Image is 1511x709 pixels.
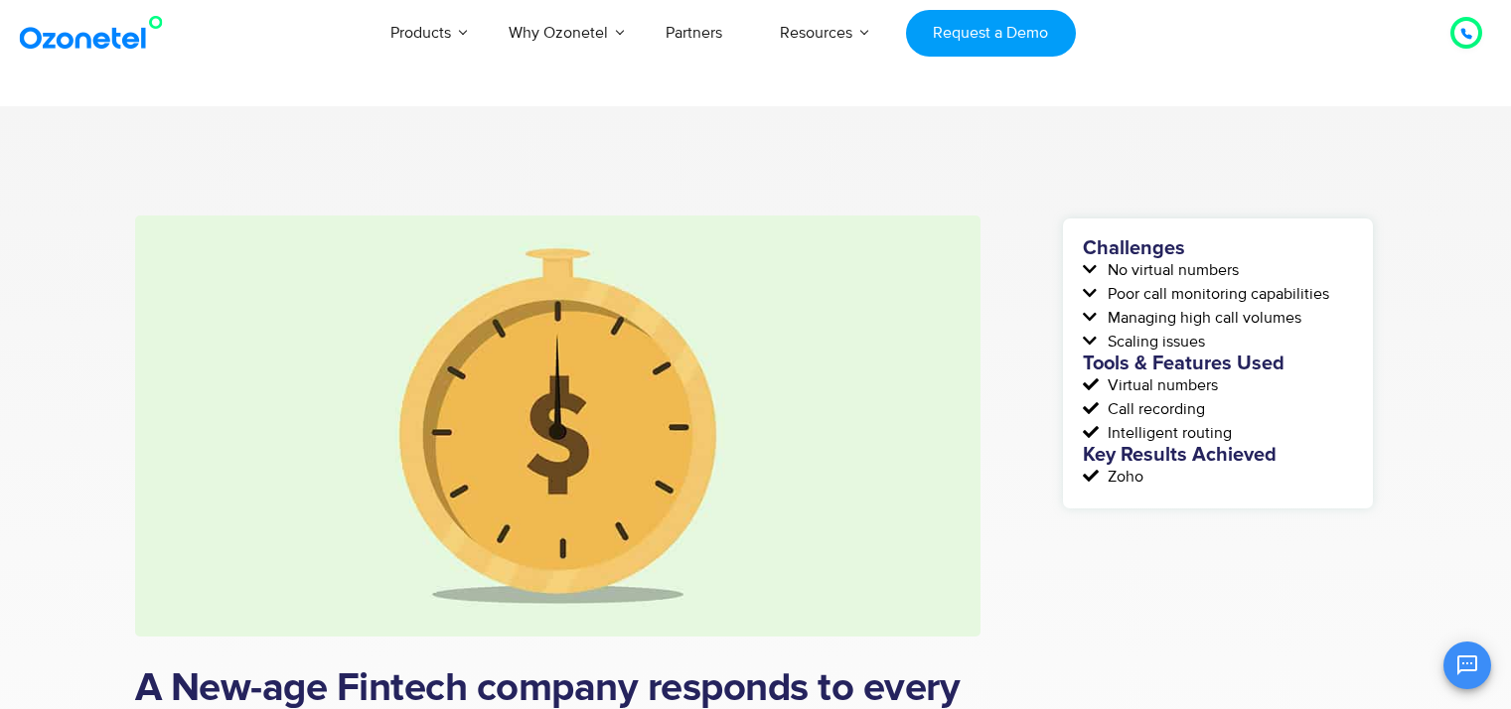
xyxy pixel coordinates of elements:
[1083,238,1353,258] h5: Challenges
[1103,397,1205,421] span: Call recording
[1083,445,1353,465] h5: Key Results Achieved
[1103,373,1218,397] span: Virtual numbers
[906,10,1076,57] a: Request a Demo
[1443,641,1491,689] button: Open chat
[1103,330,1205,354] span: Scaling issues
[1103,465,1143,489] span: Zoho
[1103,258,1239,282] span: No virtual numbers
[1083,354,1353,373] h5: Tools & Features Used
[1103,282,1329,306] span: Poor call monitoring capabilities
[1103,421,1232,445] span: Intelligent routing
[1103,306,1301,330] span: Managing high call volumes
